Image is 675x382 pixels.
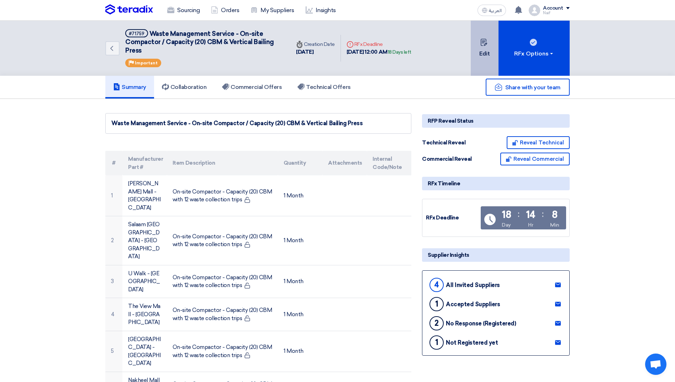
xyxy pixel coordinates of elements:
[446,301,500,308] div: Accepted Suppliers
[214,76,290,99] a: Commercial Offers
[122,298,167,331] td: The View Mall - [GEOGRAPHIC_DATA]
[528,221,533,229] div: Hr
[278,216,322,265] td: 1 Month
[105,298,122,331] td: 4
[113,84,146,91] h5: Summary
[422,155,475,163] div: Commercial Reveal
[105,151,122,175] th: #
[502,221,511,229] div: Day
[167,151,278,175] th: Item Description
[278,298,322,331] td: 1 Month
[167,298,278,331] td: On-site Compactor - Capacity (20) CBM with 12 waste collection trips
[105,76,154,99] a: Summary
[518,208,520,221] div: :
[500,153,570,165] button: Reveal Commercial
[278,175,322,216] td: 1 Month
[222,84,282,91] h5: Commercial Offers
[429,297,444,311] div: 1
[162,2,205,18] a: Sourcing
[429,316,444,330] div: 2
[122,331,167,372] td: [GEOGRAPHIC_DATA] - [GEOGRAPHIC_DATA]
[278,265,322,298] td: 1 Month
[543,11,570,15] div: Naif
[167,216,278,265] td: On-site Compactor - Capacity (20) CBM with 12 waste collection trips
[645,354,666,375] div: Open chat
[135,60,158,65] span: Important
[122,175,167,216] td: [PERSON_NAME] Mall - [GEOGRAPHIC_DATA]
[129,31,144,36] div: #71759
[105,331,122,372] td: 5
[422,114,570,128] div: RFP Reveal Status
[514,49,554,58] div: RFx Options
[322,151,367,175] th: Attachments
[446,320,516,327] div: No Response (Registered)
[296,48,335,56] div: [DATE]
[278,151,322,175] th: Quantity
[122,151,167,175] th: Manufacturer Part #
[526,210,536,220] div: 14
[422,139,475,147] div: Technical Reveal
[125,29,282,55] h5: Waste Management Service - On-site Compactor / Capacity (20) CBM & Vertical Bailing Press
[422,248,570,262] div: Supplier Insights
[426,214,479,222] div: RFx Deadline
[552,210,558,220] div: 8
[162,84,207,91] h5: Collaboration
[105,265,122,298] td: 3
[507,136,570,149] button: Reveal Technical
[446,282,500,288] div: All Invited Suppliers
[167,175,278,216] td: On-site Compactor - Capacity (20) CBM with 12 waste collection trips
[499,21,570,76] button: RFx Options
[367,151,411,175] th: Internal Code/Note
[446,339,498,346] div: Not Registered yet
[105,216,122,265] td: 2
[387,49,411,56] div: 18 Days left
[278,331,322,372] td: 1 Month
[205,2,245,18] a: Orders
[296,41,335,48] div: Creation Date
[422,177,570,190] div: RFx Timeline
[529,5,540,16] img: profile_test.png
[167,331,278,372] td: On-site Compactor - Capacity (20) CBM with 12 waste collection trips
[167,265,278,298] td: On-site Compactor - Capacity (20) CBM with 12 waste collection trips
[429,335,444,350] div: 1
[154,76,215,99] a: Collaboration
[111,119,405,128] div: Waste Management Service - On-site Compactor / Capacity (20) CBM & Vertical Bailing Press
[502,210,511,220] div: 18
[347,48,411,56] div: [DATE] 12:00 AM
[105,4,153,15] img: Teradix logo
[543,5,563,11] div: Account
[297,84,350,91] h5: Technical Offers
[290,76,358,99] a: Technical Offers
[125,30,274,54] span: Waste Management Service - On-site Compactor / Capacity (20) CBM & Vertical Bailing Press
[550,221,559,229] div: Min
[300,2,342,18] a: Insights
[105,175,122,216] td: 1
[245,2,300,18] a: My Suppliers
[429,278,444,292] div: 4
[478,5,506,16] button: العربية
[122,216,167,265] td: Salaam [GEOGRAPHIC_DATA] - [GEOGRAPHIC_DATA]
[542,208,544,221] div: :
[347,41,411,48] div: RFx Deadline
[505,84,560,91] span: Share with your team
[489,8,502,13] span: العربية
[471,21,499,76] button: Edit
[122,265,167,298] td: U Walk - [GEOGRAPHIC_DATA]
